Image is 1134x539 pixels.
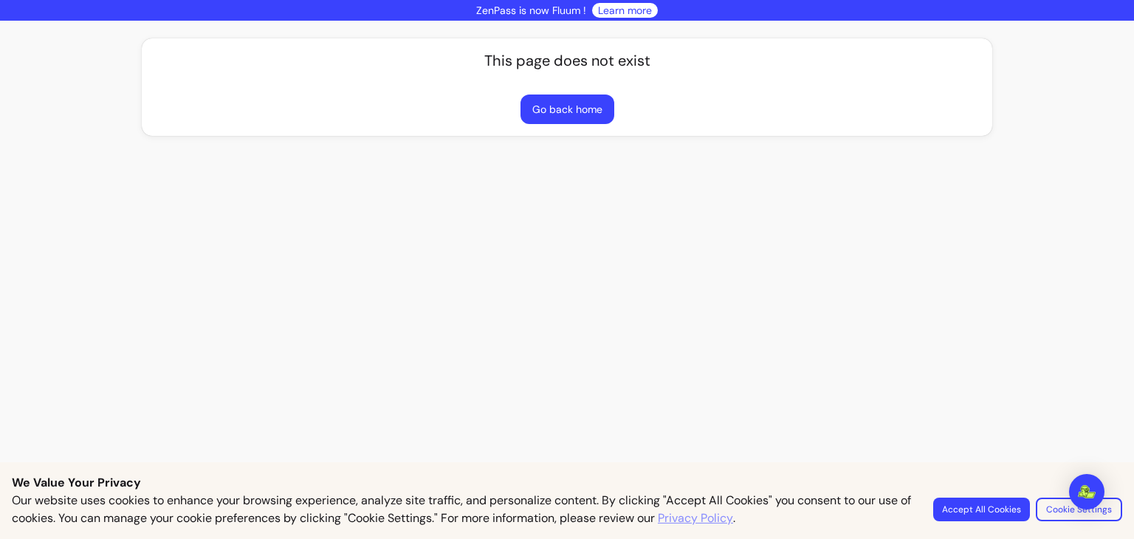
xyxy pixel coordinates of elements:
[520,95,614,124] button: Go back home
[598,3,652,18] a: Learn more
[1036,498,1122,521] button: Cookie Settings
[933,498,1030,521] button: Accept All Cookies
[12,492,915,527] p: Our website uses cookies to enhance your browsing experience, analyze site traffic, and personali...
[484,50,650,71] p: This page does not exist
[476,3,586,18] p: ZenPass is now Fluum !
[658,509,733,527] a: Privacy Policy
[1069,474,1104,509] div: Open Intercom Messenger
[12,474,1122,492] p: We Value Your Privacy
